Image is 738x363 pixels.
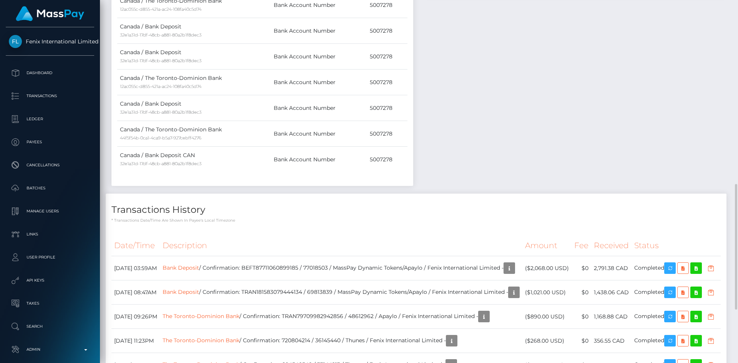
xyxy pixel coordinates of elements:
td: [DATE] 09:26PM [111,305,160,329]
td: Bank Account Number [271,147,367,172]
p: * Transactions date/time are shown in payee's local timezone [111,217,721,223]
a: Links [6,225,94,244]
td: $0 [572,256,591,280]
a: Batches [6,179,94,198]
th: Received [591,235,632,256]
td: ($1,021.00 USD) [522,280,572,305]
td: Completed [632,256,721,280]
td: 5007278 [367,44,407,70]
a: Bank Deposit [163,288,199,295]
a: Search [6,317,94,336]
td: 5007278 [367,18,407,44]
th: Date/Time [111,235,160,256]
td: 356.55 CAD [591,329,632,353]
td: Bank Account Number [271,95,367,121]
td: Canada / Bank Deposit [117,95,271,121]
p: Transactions [9,90,91,102]
small: 32e1a31d-17df-48cb-a881-80a2b1f8dec3 [120,109,201,115]
td: 2,791.38 CAD [591,256,632,280]
td: Canada / Bank Deposit CAN [117,147,271,172]
td: Completed [632,329,721,353]
td: Canada / The Toronto-Dominion Bank [117,121,271,147]
p: User Profile [9,252,91,263]
td: 1,168.88 CAD [591,305,632,329]
td: ($2,068.00 USD) [522,256,572,280]
h4: Transactions History [111,203,721,217]
td: Canada / Bank Deposit [117,44,271,70]
small: 32e1a31d-17df-48cb-a881-80a2b1f8dec3 [120,58,201,63]
small: 12ac055c-d855-421a-ac24-108fa40c5d74 [120,7,201,12]
a: The Toronto-Dominion Bank [163,337,239,344]
a: Admin [6,340,94,359]
td: [DATE] 03:59AM [111,256,160,280]
td: Completed [632,280,721,305]
td: Bank Account Number [271,121,367,147]
small: 32e1a31d-17df-48cb-a881-80a2b1f8dec3 [120,161,201,166]
td: ($268.00 USD) [522,329,572,353]
a: Cancellations [6,156,94,175]
span: Fenix International Limited [6,38,94,45]
a: Bank Deposit [163,264,199,271]
td: / Confirmation: 720804214 / 36145440 / Thunes / Fenix International Limited - [160,329,522,353]
p: Links [9,229,91,240]
a: Taxes [6,294,94,313]
td: Completed [632,305,721,329]
a: Ledger [6,109,94,129]
td: 5007278 [367,95,407,121]
small: 12ac055c-d855-421a-ac24-108fa40c5d74 [120,84,201,89]
p: Ledger [9,113,91,125]
img: MassPay Logo [16,6,84,21]
td: $0 [572,329,591,353]
td: 5007278 [367,121,407,147]
p: Payees [9,136,91,148]
p: Batches [9,182,91,194]
th: Status [632,235,721,256]
p: Manage Users [9,206,91,217]
p: Cancellations [9,159,91,171]
img: Fenix International Limited [9,35,22,48]
th: Description [160,235,522,256]
td: Canada / Bank Deposit [117,18,271,44]
td: Bank Account Number [271,18,367,44]
td: $0 [572,305,591,329]
td: 5007278 [367,147,407,172]
td: ($890.00 USD) [522,305,572,329]
td: $0 [572,280,591,305]
td: [DATE] 08:47AM [111,280,160,305]
td: / Confirmation: TRAN181583079444134 / 69813839 / MassPay Dynamic Tokens/Apaylo / Fenix Internatio... [160,280,522,305]
td: Canada / The Toronto-Dominion Bank [117,70,271,95]
a: API Keys [6,271,94,290]
th: Fee [572,235,591,256]
td: / Confirmation: BEFT87711060899185 / 77018503 / MassPay Dynamic Tokens/Apaylo / Fenix Internation... [160,256,522,280]
td: Bank Account Number [271,44,367,70]
p: Admin [9,344,91,355]
td: 5007278 [367,70,407,95]
td: / Confirmation: TRAN79709982942856 / 48612962 / Apaylo / Fenix International Limited - [160,305,522,329]
small: 32e1a31d-17df-48cb-a881-80a2b1f8dec3 [120,32,201,38]
td: [DATE] 11:23PM [111,329,160,353]
small: 44f5f54b-0ca1-4ca9-b5a7-927cebff4276 [120,135,201,141]
a: Payees [6,133,94,152]
p: Taxes [9,298,91,309]
a: The Toronto-Dominion Bank [163,313,239,320]
td: Bank Account Number [271,70,367,95]
p: Dashboard [9,67,91,79]
a: Manage Users [6,202,94,221]
td: 1,438.06 CAD [591,280,632,305]
p: API Keys [9,275,91,286]
p: Search [9,321,91,332]
th: Amount [522,235,572,256]
a: Dashboard [6,63,94,83]
a: User Profile [6,248,94,267]
a: Transactions [6,86,94,106]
